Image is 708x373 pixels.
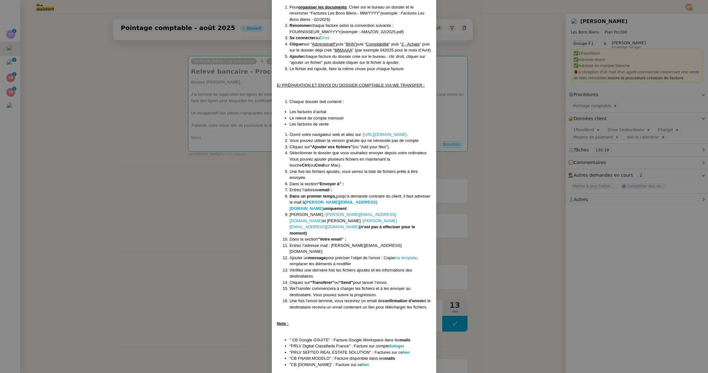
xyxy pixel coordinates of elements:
a: [URL][DOMAIN_NAME] [363,132,406,137]
span: Cliquez sur [290,280,310,285]
u: Administratif” [312,42,336,46]
em: (exemple : AMAZON_02/2025.pdf) [341,29,404,34]
span: (ou [309,163,315,168]
strong: mails [384,356,395,361]
u: BHN” [346,42,356,46]
span: et [PERSON_NAME] : [322,218,363,223]
a: Drive [320,35,329,40]
em: (exemple : Factures Les Bons Biens - 02/2025) [290,11,424,22]
strong: Cmd [315,163,324,168]
a: lien [362,362,369,367]
span: Les factures de vente [290,122,329,126]
strong: “Ajouter vos fichiers” [310,144,352,149]
strong: confirmation d’envoi [382,298,423,303]
strong: (n’est pas à effectuer pour le moment) [290,224,415,235]
span: Dans la section [290,237,318,242]
span: : Créer sur le bureau un dossier et le renommer “Factures Les Bons Biens - MM/YYYY” [290,5,413,16]
a: [PERSON_NAME][EMAIL_ADDRESS][DOMAIN_NAME] [290,212,396,223]
span: Dans la section [290,181,318,186]
span: et le destinataire recevra un email contenant un lien pour télécharger les fichiers. [290,298,431,309]
u: Comptabilité [366,42,389,46]
u: 2 - Achats [401,42,420,46]
span: chaque facture selon la convention suivante : FOURNISSEUR_MM/YYYY [290,23,393,34]
span: pour lancer l’envoi. [353,280,388,285]
li: sur “ puis “ puis “ ” puis “ ” puis sur le dossier déjà créé “ ” (par exemple 042025 pour le mois... [290,41,431,53]
u: Note : [277,321,289,326]
span: (ou “Add your files”). [352,144,390,149]
li: chaque facture du dossier crée sur le bureau : clic droit, cliquer sur “ajouter un fichier” puis ... [290,53,431,66]
span: Vérifiez une dernière fois les fichiers ajoutés et les informations des destinataires. [290,268,412,279]
a: ce template [396,255,417,260]
span: Pour [290,5,298,9]
strong: mails [400,338,410,342]
li: "PRLV Digital Classifieds France" : Facture sur compte [290,343,431,349]
span: jusqu’à demande contraire du client, il faut adresser le mail à [290,194,430,205]
u: MMAAAA [334,48,352,52]
span: Entrez l’adresse mail : [PERSON_NAME][EMAIL_ADDRESS][DOMAIN_NAME] [290,243,402,254]
span: Ouvrir votre navigateur web et allez sur : [290,132,363,137]
a: [PERSON_NAME][EMAIL_ADDRESS][DOMAIN_NAME] [290,200,377,211]
span: ou [334,280,339,285]
a: lien [403,350,410,355]
span: Sélectionner le dossier que vous souhaitez envoyer depuis votre ordinateur. Vous pouvez ajouter p... [290,150,428,168]
span: Ajouter un [290,255,308,260]
span: pour préciser l’objet de l’envoi : Copier [326,255,396,260]
strong: “Transférer” [310,280,334,285]
strong: Se connecter [290,35,315,40]
span: Une fois l’envoi terminé, vous recevrez un email de [290,298,382,303]
span: Le relevé de compte mensuel [290,116,344,120]
li: " CB Google GSUITE" : Facture Google Workspace dans les [290,337,431,343]
span: Cliquez sur [290,144,310,149]
span: Chaque dossier doit contenir : [290,99,344,104]
span: Entrez l’adresse [290,187,319,192]
strong: Dans un premier temps, [290,194,336,199]
span: . [407,132,408,137]
u: organiser les documents [298,5,347,9]
strong: Ajouter [290,54,304,59]
strong: “Envoyer à” : [318,181,344,186]
span: WeTransfer commencera à charger les fichiers et à les envoyer au destinataire. Vous pouvez suivre... [290,286,411,297]
span: sur Mac). [324,163,341,168]
li: "CB FNAIM.MODELO" : Facture disponible dans les [290,355,431,362]
li: "PRLV SEPTEO REAL ESTATE SOLUTION" : Factures sur ce [290,349,431,356]
strong: message [308,255,326,260]
span: Les factures d’achat [290,109,326,114]
a: Seloger [389,344,404,348]
strong: Ctrl [302,163,309,168]
strong: uniquement [323,206,347,211]
span: Vous pouvez utiliser la version gratuite qui ne nécessite pas de compte [290,138,418,143]
span: Une fois les fichiers ajoutés, vous verrez la liste de fichiers prête à être envoyée. [290,169,418,180]
li: "CB [DOMAIN_NAME]" : Facture sur ce [290,362,431,368]
strong: “Send” [339,280,353,285]
span: au [315,35,320,40]
span: [PERSON_NAME] : [290,212,326,217]
strong: email : [319,187,332,192]
strong: Renommer [290,23,311,28]
strong: Cliquer [290,42,304,46]
strong: “Votre email” : [318,237,346,242]
li: Le fichier est rajouté, faire la même chose pour chaque facture. [290,66,431,72]
u: E/ PRÉPARATION ET ENVOI DU DOSSIER COMPTABLE VIA WE TRANSFER : [277,83,425,88]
